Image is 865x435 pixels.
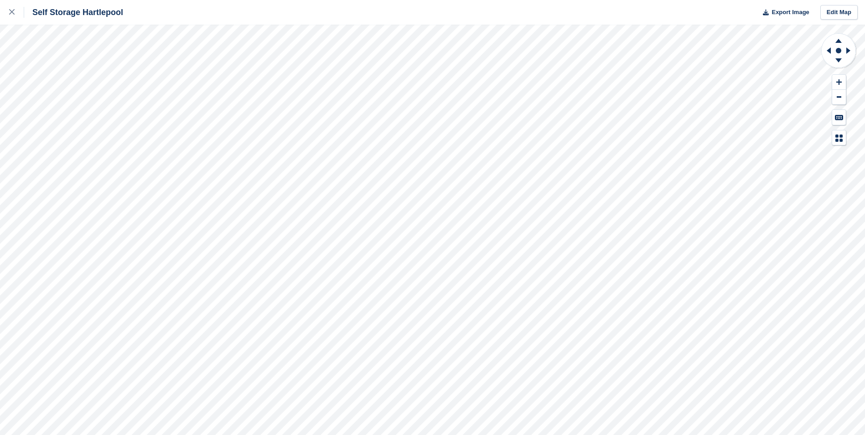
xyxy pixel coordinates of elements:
div: Self Storage Hartlepool [24,7,123,18]
button: Export Image [757,5,809,20]
button: Zoom Out [832,90,846,105]
button: Map Legend [832,130,846,145]
a: Edit Map [820,5,858,20]
button: Keyboard Shortcuts [832,110,846,125]
button: Zoom In [832,75,846,90]
span: Export Image [772,8,809,17]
